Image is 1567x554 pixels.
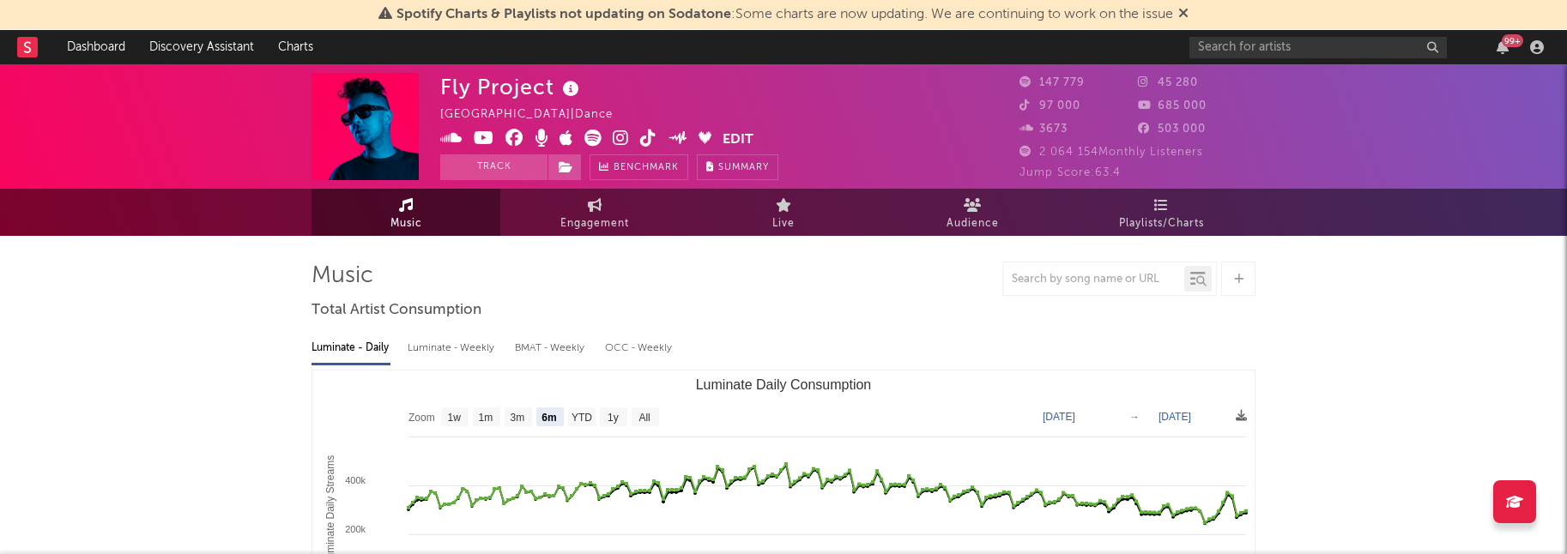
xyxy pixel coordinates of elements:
a: Playlists/Charts [1067,189,1255,236]
a: Discovery Assistant [137,30,266,64]
a: Audience [878,189,1067,236]
span: Music [390,214,422,234]
span: Benchmark [614,158,679,178]
div: [GEOGRAPHIC_DATA] | Dance [440,105,632,125]
input: Search for artists [1189,37,1447,58]
text: 6m [541,412,556,424]
span: 2 064 154 Monthly Listeners [1019,147,1203,158]
span: Jump Score: 63.4 [1019,167,1121,178]
span: Engagement [560,214,629,234]
span: Audience [947,214,999,234]
div: BMAT - Weekly [515,334,588,363]
a: Music [312,189,500,236]
button: 99+ [1497,40,1509,54]
text: All [638,412,650,424]
div: OCC - Weekly [605,334,674,363]
span: 3673 [1019,123,1068,135]
text: 1y [608,412,619,424]
span: Live [772,214,795,234]
a: Engagement [500,189,689,236]
span: Spotify Charts & Playlists not updating on Sodatone [396,8,731,21]
span: 147 779 [1019,77,1085,88]
span: : Some charts are now updating. We are continuing to work on the issue [396,8,1173,21]
text: Zoom [408,412,435,424]
a: Dashboard [55,30,137,64]
text: [DATE] [1159,411,1191,423]
div: Luminate - Weekly [408,334,498,363]
button: Track [440,154,548,180]
text: [DATE] [1043,411,1075,423]
a: Benchmark [590,154,688,180]
span: 503 000 [1138,123,1206,135]
span: 97 000 [1019,100,1080,111]
button: Edit [723,129,753,151]
div: Fly Project [440,73,584,101]
text: 400k [345,475,366,485]
span: Summary [718,163,769,172]
text: Luminate Daily Consumption [696,377,872,392]
text: → [1129,411,1140,423]
a: Live [689,189,878,236]
span: Playlists/Charts [1119,214,1204,234]
button: Summary [697,154,778,180]
text: YTD [572,412,592,424]
text: 200k [345,524,366,534]
text: 1w [448,412,462,424]
div: Luminate - Daily [312,334,390,363]
text: 3m [511,412,525,424]
span: 45 280 [1138,77,1198,88]
input: Search by song name or URL [1003,273,1184,286]
span: Total Artist Consumption [312,300,481,321]
span: Dismiss [1178,8,1189,21]
a: Charts [266,30,325,64]
div: 99 + [1502,34,1523,47]
span: 685 000 [1138,100,1207,111]
text: 1m [479,412,493,424]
